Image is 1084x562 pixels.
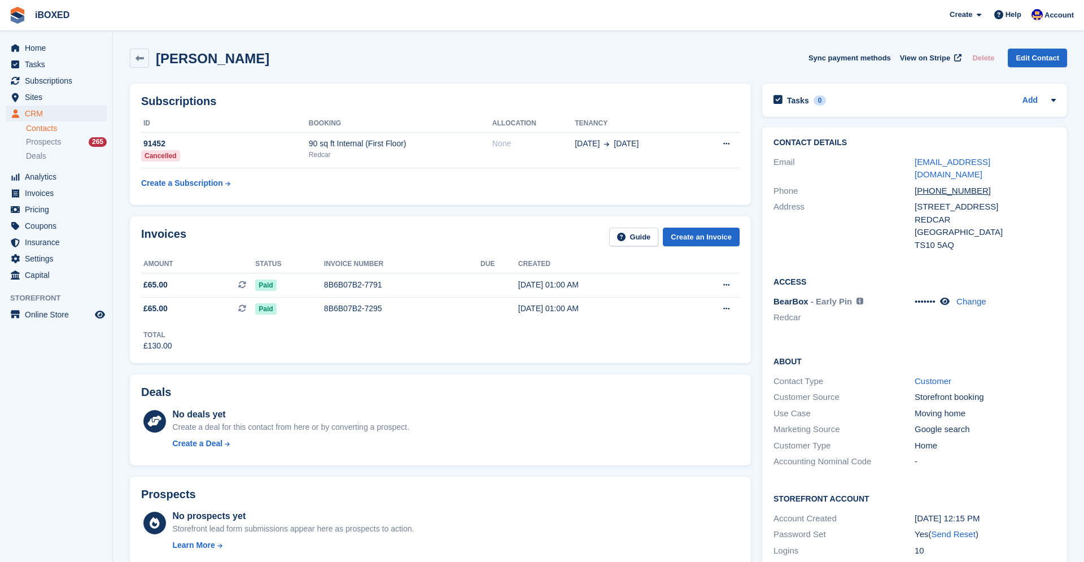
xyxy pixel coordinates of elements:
a: menu [6,202,107,217]
a: Send Reset [931,529,975,539]
a: View on Stripe [895,49,964,67]
div: TS10 5AQ [915,239,1056,252]
a: Add [1022,94,1038,107]
span: BearBox [773,297,808,306]
div: Create a Subscription [141,177,223,189]
a: menu [6,234,107,250]
div: [GEOGRAPHIC_DATA] [915,226,1056,239]
a: menu [6,185,107,201]
div: None [492,138,575,150]
th: Created [518,255,677,273]
a: menu [6,218,107,234]
div: Total [143,330,172,340]
div: Create a deal for this contact from here or by converting a prospect. [172,421,409,433]
span: Pricing [25,202,93,217]
span: £65.00 [143,279,168,291]
a: menu [6,89,107,105]
div: Email [773,156,915,181]
th: Tenancy [575,115,695,133]
div: Address [773,201,915,251]
span: Tasks [25,56,93,72]
a: Prospects 265 [26,136,107,148]
div: 90 sq ft Internal (First Floor) [309,138,492,150]
img: icon-info-grey-7440780725fd019a000dd9b08b2336e03edf1995a4989e88bcd33f0948082b44.svg [856,298,863,304]
a: menu [6,56,107,72]
div: £130.00 [143,340,172,352]
a: Contacts [26,123,107,134]
a: [EMAIL_ADDRESS][DOMAIN_NAME] [915,157,990,180]
span: Capital [25,267,93,283]
span: ••••••• [915,297,936,306]
div: Learn More [172,539,215,551]
span: - Early Pin [811,297,852,306]
span: Subscriptions [25,73,93,89]
th: Allocation [492,115,575,133]
a: Guide [609,228,659,246]
span: £65.00 [143,303,168,315]
h2: [PERSON_NAME] [156,51,269,66]
div: REDCAR [915,214,1056,226]
div: Create a Deal [172,438,222,450]
div: 265 [89,137,107,147]
span: View on Stripe [900,53,950,64]
div: Moving home [915,407,1056,420]
h2: Storefront Account [773,493,1056,504]
span: Storefront [10,293,112,304]
a: menu [6,169,107,185]
a: menu [6,251,107,267]
a: Create a Deal [172,438,409,450]
span: Help [1006,9,1021,20]
h2: About [773,355,1056,367]
div: Redcar [309,150,492,160]
th: Status [255,255,324,273]
span: Paid [255,280,276,291]
a: menu [6,307,107,323]
div: [DATE] 01:00 AM [518,303,677,315]
div: Customer Type [773,439,915,452]
h2: Contact Details [773,138,1056,147]
div: Account Created [773,512,915,525]
h2: Deals [141,386,171,399]
span: Home [25,40,93,56]
th: Booking [309,115,492,133]
div: 8B6B07B2-7791 [324,279,480,291]
div: - [915,455,1056,468]
span: Coupons [25,218,93,234]
a: menu [6,73,107,89]
span: Deals [26,151,46,162]
h2: Tasks [787,95,809,106]
span: Invoices [25,185,93,201]
span: [DATE] [614,138,639,150]
img: Noor Rashid [1031,9,1043,20]
div: Storefront lead form submissions appear here as prospects to action. [172,523,414,535]
h2: Prospects [141,488,196,501]
h2: Access [773,276,1056,287]
a: Change [956,297,986,306]
a: Deals [26,150,107,162]
a: [PHONE_NUMBER] [915,186,1000,195]
div: Cancelled [141,150,180,162]
div: Marketing Source [773,423,915,436]
span: Settings [25,251,93,267]
span: CRM [25,106,93,121]
span: Create [950,9,972,20]
div: 8B6B07B2-7295 [324,303,480,315]
div: Phone [773,185,915,198]
img: stora-icon-8386f47178a22dfd0bd8f6a31ec36ba5ce8667c1dd55bd0f319d3a0aa187defe.svg [9,7,26,24]
div: 0 [814,95,827,106]
div: Google search [915,423,1056,436]
a: Customer [915,376,951,386]
button: Sync payment methods [808,49,891,67]
div: [STREET_ADDRESS] [915,201,1056,214]
span: Sites [25,89,93,105]
span: Analytics [25,169,93,185]
span: ( ) [928,529,978,539]
a: menu [6,267,107,283]
span: Prospects [26,137,61,147]
div: 91452 [141,138,309,150]
div: Password Set [773,528,915,541]
div: Customer Source [773,391,915,404]
h2: Invoices [141,228,186,246]
div: Contact Type [773,375,915,388]
span: [DATE] [575,138,600,150]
